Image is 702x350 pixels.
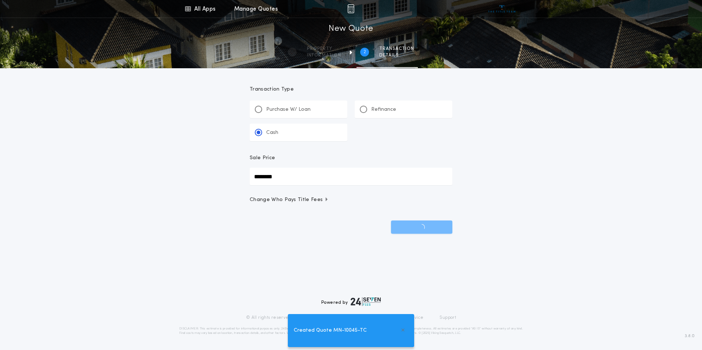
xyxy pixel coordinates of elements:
[250,154,275,162] p: Sale Price
[307,52,341,58] span: information
[363,49,366,55] h2: 2
[250,196,329,204] span: Change Who Pays Title Fees
[307,46,341,52] span: Property
[250,86,452,93] p: Transaction Type
[347,4,354,13] img: img
[379,52,414,58] span: details
[250,168,452,185] input: Sale Price
[379,46,414,52] span: Transaction
[371,106,396,113] p: Refinance
[266,129,278,136] p: Cash
[321,297,381,306] div: Powered by
[488,5,516,12] img: vs-icon
[294,327,367,335] span: Created Quote MN-10045-TC
[250,196,452,204] button: Change Who Pays Title Fees
[351,297,381,306] img: logo
[266,106,311,113] p: Purchase W/ Loan
[329,23,373,35] h1: New Quote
